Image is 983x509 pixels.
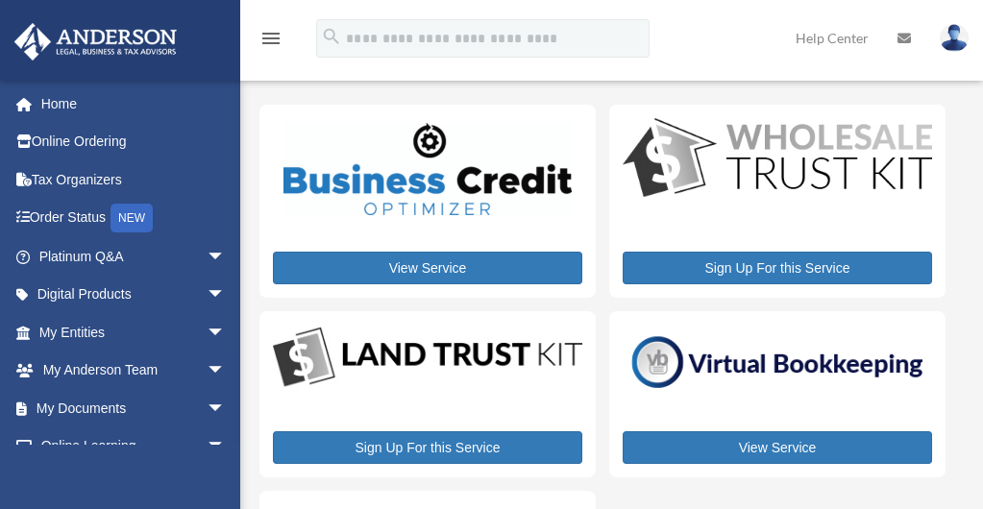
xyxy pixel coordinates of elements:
a: View Service [623,431,932,464]
img: User Pic [940,24,969,52]
a: Tax Organizers [13,160,255,199]
img: Anderson Advisors Platinum Portal [9,23,183,61]
a: Sign Up For this Service [623,252,932,284]
span: arrow_drop_down [207,313,245,352]
span: arrow_drop_down [207,427,245,467]
img: WS-Trust-Kit-lgo-1.jpg [623,118,932,200]
a: Order StatusNEW [13,199,255,238]
i: search [321,26,342,47]
a: View Service [273,252,582,284]
span: arrow_drop_down [207,389,245,428]
a: My Documentsarrow_drop_down [13,389,255,427]
span: arrow_drop_down [207,237,245,277]
a: menu [259,34,283,50]
a: My Anderson Teamarrow_drop_down [13,351,255,390]
i: menu [259,27,283,50]
span: arrow_drop_down [207,276,245,315]
div: NEW [111,204,153,232]
img: LandTrust_lgo-1.jpg [273,325,582,391]
a: Platinum Q&Aarrow_drop_down [13,237,255,276]
a: Online Learningarrow_drop_down [13,427,255,466]
a: Online Ordering [13,123,255,161]
span: arrow_drop_down [207,351,245,391]
a: My Entitiesarrow_drop_down [13,313,255,351]
a: Home [13,85,255,123]
a: Digital Productsarrow_drop_down [13,276,245,314]
a: Sign Up For this Service [273,431,582,464]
